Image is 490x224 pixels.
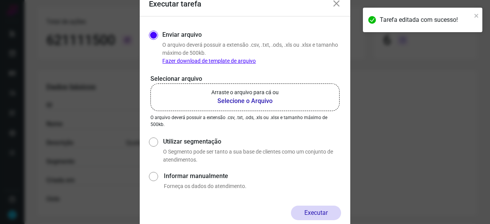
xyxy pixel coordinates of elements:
p: O Segmento pode ser tanto a sua base de clientes como um conjunto de atendimentos. [163,148,341,164]
p: O arquivo deverá possuir a extensão .csv, .txt, .ods, .xls ou .xlsx e tamanho máximo de 500kb. [150,114,340,128]
label: Enviar arquivo [162,30,202,39]
div: Tarefa editada com sucesso! [380,15,472,25]
label: Utilizar segmentação [163,137,341,146]
p: Arraste o arquivo para cá ou [211,88,279,96]
button: close [474,11,479,20]
p: O arquivo deverá possuir a extensão .csv, .txt, .ods, .xls ou .xlsx e tamanho máximo de 500kb. [162,41,341,65]
a: Fazer download de template de arquivo [162,58,256,64]
label: Informar manualmente [164,172,341,181]
p: Forneça os dados do atendimento. [164,182,341,190]
b: Selecione o Arquivo [211,96,279,106]
p: Selecionar arquivo [150,74,340,83]
button: Executar [291,206,341,220]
